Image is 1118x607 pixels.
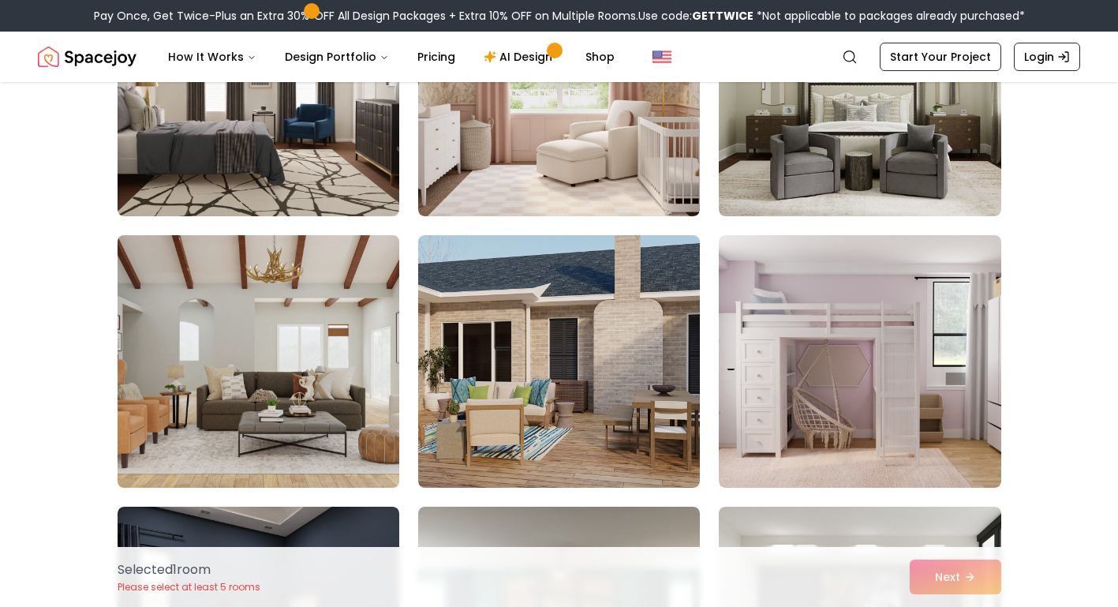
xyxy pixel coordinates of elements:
span: Use code: [638,8,753,24]
img: Room room-42 [719,235,1000,488]
a: Pricing [405,41,468,73]
img: Room room-40 [110,229,406,494]
a: Spacejoy [38,41,136,73]
button: Design Portfolio [272,41,402,73]
img: Room room-41 [418,235,700,488]
b: GETTWICE [692,8,753,24]
a: Start Your Project [880,43,1001,71]
p: Please select at least 5 rooms [118,581,260,594]
nav: Global [38,32,1080,82]
a: Shop [573,41,627,73]
img: Spacejoy Logo [38,41,136,73]
div: Pay Once, Get Twice-Plus an Extra 30% OFF All Design Packages + Extra 10% OFF on Multiple Rooms. [94,8,1025,24]
button: How It Works [155,41,269,73]
a: AI Design [471,41,570,73]
p: Selected 1 room [118,560,260,579]
a: Login [1014,43,1080,71]
span: *Not applicable to packages already purchased* [753,8,1025,24]
nav: Main [155,41,627,73]
img: United States [652,47,671,66]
